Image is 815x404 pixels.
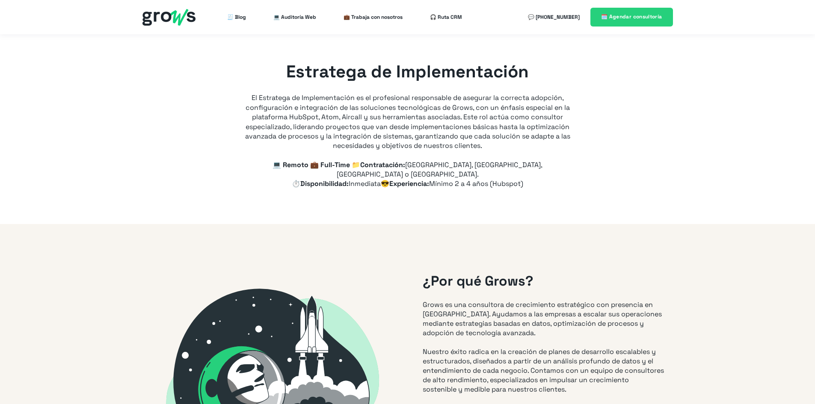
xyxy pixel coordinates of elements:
[590,8,673,26] a: 🗓️ Agendar consultoría
[245,160,570,189] p: 💻 Remoto 💼 Full-Time 📁Contratación: ⏱️Disponibilidad: 😎Experiencia:
[337,160,543,179] span: [GEOGRAPHIC_DATA], [GEOGRAPHIC_DATA], [GEOGRAPHIC_DATA] o [GEOGRAPHIC_DATA].
[423,300,664,394] p: Grows es una consultora de crecimiento estratégico con presencia en [GEOGRAPHIC_DATA]. Ayudamos a...
[349,179,381,188] span: Inmediata
[245,60,570,84] h1: Estratega de Implementación
[344,9,403,26] a: 💼 Trabaja con nosotros
[423,271,664,291] h2: ¿Por qué Grows?
[142,9,196,26] img: grows - hubspot
[273,9,316,26] a: 💻 Auditoría Web
[245,60,570,151] div: El Estratega de Implementación es el profesional responsable de asegurar la correcta adopción, co...
[429,179,523,188] span: Mínimo 2 a 4 años (Hubspot)
[528,9,580,26] a: 💬 [PHONE_NUMBER]
[227,9,246,26] a: 🧾 Blog
[601,13,662,20] span: 🗓️ Agendar consultoría
[430,9,462,26] a: 🎧 Ruta CRM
